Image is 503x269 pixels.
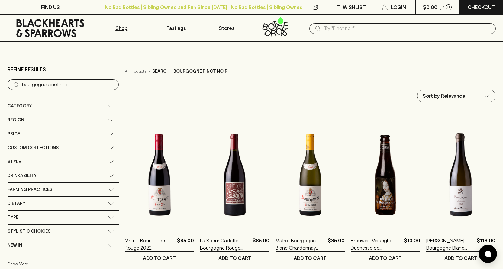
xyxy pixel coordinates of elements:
[143,254,176,262] p: ADD TO CART
[218,254,251,262] p: ADD TO CART
[391,4,406,11] p: Login
[8,238,119,252] div: New In
[8,241,22,249] span: New In
[8,211,119,224] div: Type
[166,25,186,32] p: Tastings
[200,122,269,228] img: La Soeur Cadette Bourgogne Rouge 2023
[151,15,201,41] a: Tastings
[152,68,230,74] p: Search: "bourgogne pinot noir"
[417,90,495,102] div: Sort by Relevance
[369,254,402,262] p: ADD TO CART
[22,80,114,90] input: Try “Pinot noir”
[426,252,495,264] button: ADD TO CART
[423,92,465,100] p: Sort by Relevance
[125,237,175,251] a: Matrot Bourgogne Rouge 2022
[8,158,21,166] span: Style
[177,237,194,251] p: $85.00
[8,169,119,182] div: Drinkability
[444,254,477,262] p: ADD TO CART
[8,186,52,193] span: Farming Practices
[351,252,420,264] button: ADD TO CART
[343,4,366,11] p: Wishlist
[477,237,495,251] p: $116.00
[328,237,345,251] p: $85.00
[253,237,269,251] p: $85.00
[200,237,250,251] a: La Soeur Cadette Bourgogne Rouge 2023
[200,252,269,264] button: ADD TO CART
[351,237,401,251] a: Brouwerij Veraeghe Duchesse de Bourgogne Flemish Red Ale
[8,200,25,207] span: Dietary
[8,144,59,152] span: Custom Collections
[404,237,420,251] p: $13.00
[8,141,119,155] div: Custom Collections
[8,116,24,124] span: Region
[8,99,119,113] div: Category
[125,68,146,74] a: All Products
[101,15,151,41] button: Shop
[8,225,119,238] div: Stylistic Choices
[485,251,491,257] img: bubble-icon
[149,68,150,74] p: ›
[8,113,119,127] div: Region
[426,237,474,251] a: [PERSON_NAME] Bourgogne Blanc 2022
[447,5,450,9] p: 0
[351,122,420,228] img: Brouwerij Veraeghe Duchesse de Bourgogne Flemish Red Ale
[8,197,119,210] div: Dietary
[468,4,495,11] p: Checkout
[115,25,127,32] p: Shop
[324,24,491,33] input: Try "Pinot noir"
[276,122,345,228] img: Matrot Bourgogne Blanc Chardonnay 2022
[125,252,194,264] button: ADD TO CART
[41,4,60,11] p: FIND US
[8,155,119,169] div: Style
[8,183,119,196] div: Farming Practices
[294,254,327,262] p: ADD TO CART
[8,66,46,73] p: Refine Results
[8,172,37,179] span: Drinkability
[125,122,194,228] img: Matrot Bourgogne Rouge 2022
[426,122,495,228] img: Alex Moreau Bourgogne Blanc 2022
[8,214,18,221] span: Type
[276,237,325,251] a: Matrot Bourgogne Blanc Chardonnay 2022
[8,127,119,141] div: Price
[423,4,437,11] p: $0.00
[8,130,20,138] span: Price
[219,25,234,32] p: Stores
[8,228,50,235] span: Stylistic Choices
[202,15,252,41] a: Stores
[8,102,32,110] span: Category
[276,252,345,264] button: ADD TO CART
